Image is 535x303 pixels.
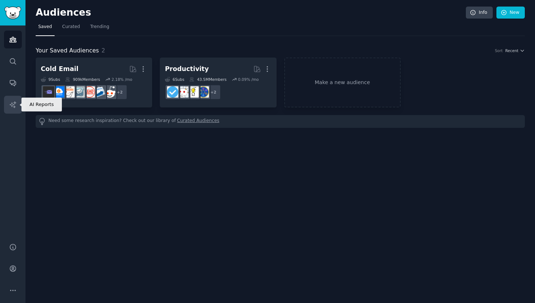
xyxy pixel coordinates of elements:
span: 2 [102,47,105,54]
img: lifehacks [187,86,199,98]
div: Productivity [165,64,209,74]
img: GummySearch logo [4,7,21,19]
div: 0.09 % /mo [238,77,259,82]
a: Productivity6Subs43.5MMembers0.09% /mo+2LifeProTipslifehacksproductivitygetdisciplined [160,58,276,107]
a: New [496,7,525,19]
div: 6 Sub s [165,77,184,82]
a: Trending [88,21,112,36]
div: + 2 [206,84,221,100]
img: LifeProTips [198,86,209,98]
a: Curated Audiences [177,118,219,125]
img: productivity [177,86,189,98]
img: b2b_sales [63,86,75,98]
div: 43.5M Members [189,77,226,82]
span: Recent [505,48,518,53]
h2: Audiences [36,7,466,19]
a: Curated [60,21,83,36]
div: 9 Sub s [41,77,60,82]
span: Saved [38,24,52,30]
a: Info [466,7,493,19]
span: Curated [62,24,80,30]
img: LeadGeneration [84,86,95,98]
span: Your Saved Audiences [36,46,99,55]
img: EmailOutreach [43,86,54,98]
div: 2.18 % /mo [111,77,132,82]
img: coldemail [74,86,85,98]
div: + 2 [112,84,127,100]
button: Recent [505,48,525,53]
span: Trending [90,24,109,30]
div: Cold Email [41,64,78,74]
img: Emailmarketing [94,86,105,98]
a: Saved [36,21,55,36]
a: Make a new audience [284,58,401,107]
div: Need some research inspiration? Check out our library of [36,115,525,128]
img: sales [104,86,115,98]
img: B2BSaaS [53,86,64,98]
div: Sort [495,48,503,53]
img: getdisciplined [167,86,178,98]
div: 909k Members [65,77,100,82]
a: Cold Email9Subs909kMembers2.18% /mo+2salesEmailmarketingLeadGenerationcoldemailb2b_salesB2BSaaSEm... [36,58,152,107]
